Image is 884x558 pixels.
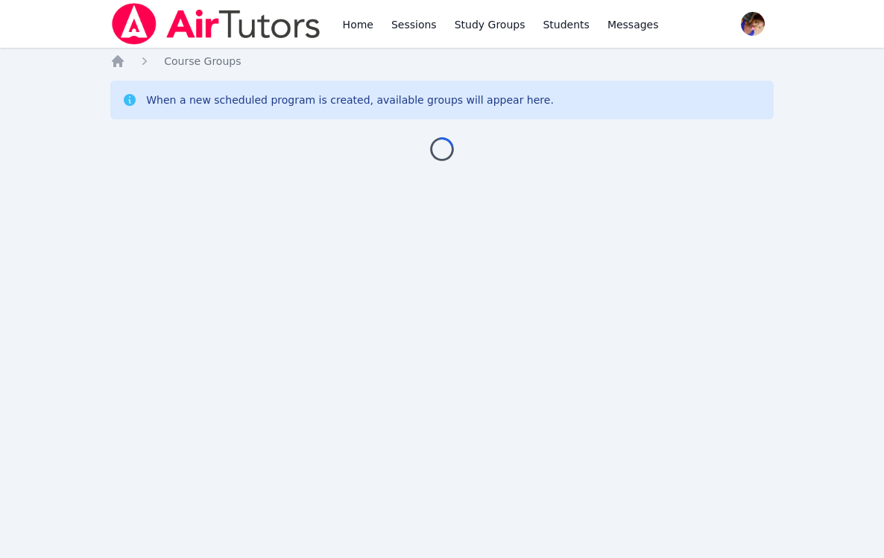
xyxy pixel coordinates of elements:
[110,54,774,69] nav: Breadcrumb
[607,17,659,32] span: Messages
[164,55,241,67] span: Course Groups
[146,93,554,107] div: When a new scheduled program is created, available groups will appear here.
[164,54,241,69] a: Course Groups
[110,3,321,45] img: Air Tutors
